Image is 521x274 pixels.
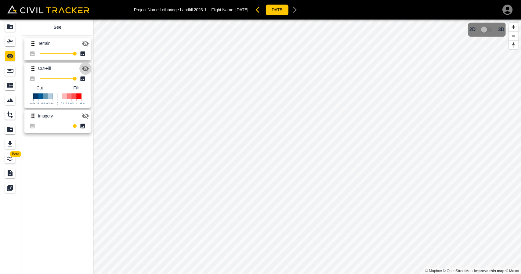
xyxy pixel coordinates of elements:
span: 3D model not uploaded yet [478,24,496,35]
a: Mapbox [425,269,442,273]
button: [DATE] [266,4,289,16]
a: Map feedback [474,269,505,273]
canvas: Map [93,20,521,274]
p: Flight Name: [212,7,248,12]
a: OpenStreetMap [443,269,473,273]
button: Zoom out [509,31,518,40]
img: Civil Tracker [7,5,89,14]
button: Zoom in [509,23,518,31]
button: Reset bearing to north [509,40,518,49]
span: 2D [469,27,476,32]
a: Maxar [505,269,519,273]
span: [DATE] [235,7,248,12]
span: 3D [498,27,505,32]
p: Project Name: Lethbridge Landfill 2023-1 [134,7,207,12]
